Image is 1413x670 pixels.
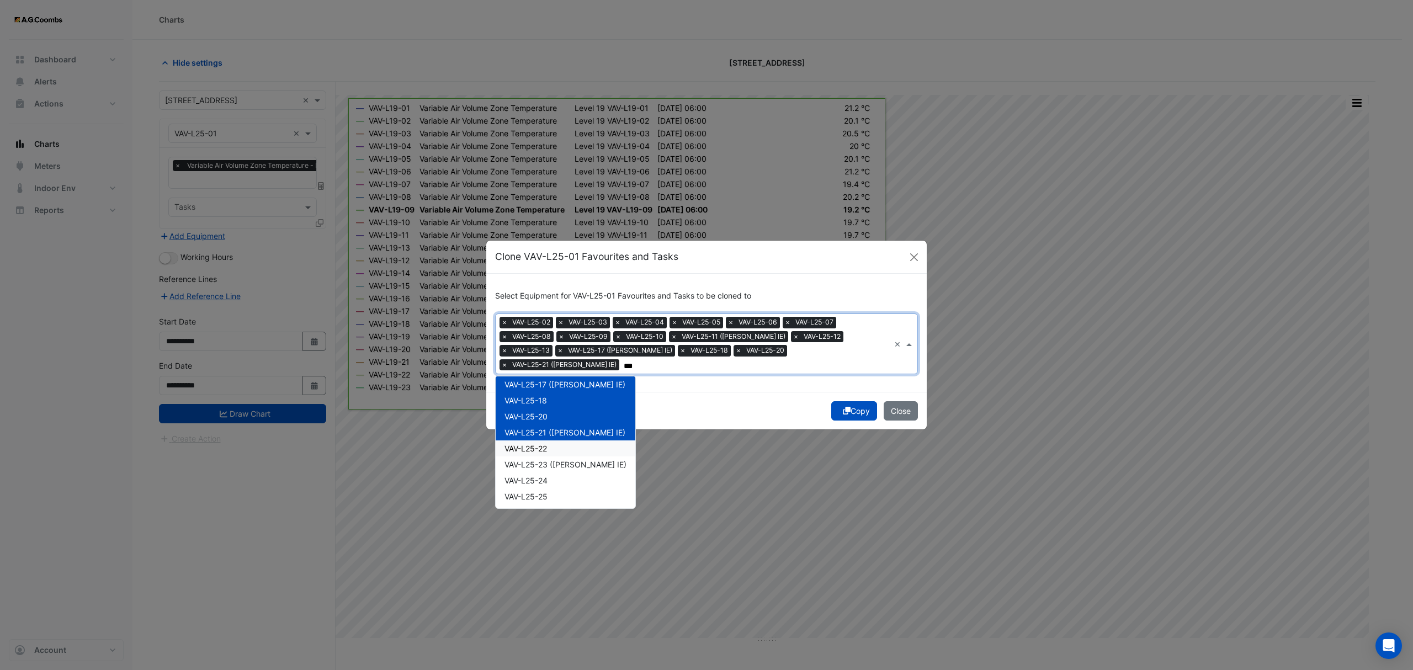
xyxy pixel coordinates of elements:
[783,317,793,328] span: ×
[679,317,723,328] span: VAV-L25-05
[894,338,904,350] span: Clear
[678,345,688,356] span: ×
[906,249,922,265] button: Close
[743,345,787,356] span: VAV-L25-20
[566,331,610,342] span: VAV-L25-09
[509,359,619,370] span: VAV-L25-21 ([PERSON_NAME] IE)
[566,317,610,328] span: VAV-L25-03
[565,345,675,356] span: VAV-L25-17 ([PERSON_NAME] IE)
[504,444,547,453] span: VAV-L25-22
[613,317,623,328] span: ×
[791,331,801,342] span: ×
[495,249,678,264] h5: Clone VAV-L25-01 Favourites and Tasks
[504,412,548,421] span: VAV-L25-20
[734,345,743,356] span: ×
[509,331,554,342] span: VAV-L25-08
[726,317,736,328] span: ×
[679,331,788,342] span: VAV-L25-11 ([PERSON_NAME] IE)
[688,345,731,356] span: VAV-L25-18
[556,317,566,328] span: ×
[613,331,623,342] span: ×
[793,317,836,328] span: VAV-L25-07
[504,428,625,437] span: VAV-L25-21 ([PERSON_NAME] IE)
[884,401,918,421] button: Close
[509,345,553,356] span: VAV-L25-13
[504,460,626,469] span: VAV-L25-23 ([PERSON_NAME] IE)
[555,345,565,356] span: ×
[1375,632,1402,659] div: Open Intercom Messenger
[509,317,553,328] span: VAV-L25-02
[669,331,679,342] span: ×
[504,396,547,405] span: VAV-L25-18
[500,317,509,328] span: ×
[670,317,679,328] span: ×
[495,375,636,509] ng-dropdown-panel: Options list
[504,492,548,501] span: VAV-L25-25
[500,331,509,342] span: ×
[801,331,843,342] span: VAV-L25-12
[504,476,548,485] span: VAV-L25-24
[500,359,509,370] span: ×
[500,345,509,356] span: ×
[623,317,667,328] span: VAV-L25-04
[831,401,877,421] button: Copy
[623,331,666,342] span: VAV-L25-10
[495,291,918,301] h6: Select Equipment for VAV-L25-01 Favourites and Tasks to be cloned to
[556,331,566,342] span: ×
[504,380,625,389] span: VAV-L25-17 ([PERSON_NAME] IE)
[736,317,780,328] span: VAV-L25-06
